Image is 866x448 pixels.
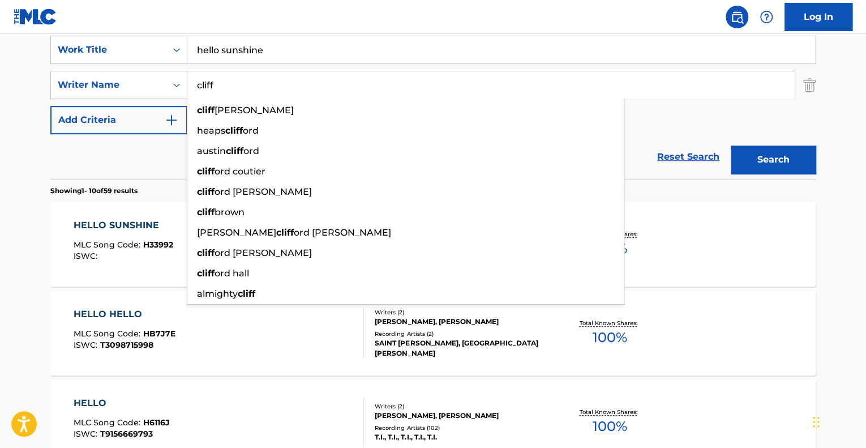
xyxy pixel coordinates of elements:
div: Drag [813,405,820,439]
span: ord [243,146,259,156]
span: almighty [197,288,238,299]
span: ord hall [215,268,249,279]
span: HB7J7E [143,328,175,339]
span: [PERSON_NAME] [197,227,276,238]
strong: cliff [197,105,215,116]
div: T.I., T.I., T.I., T.I., T.I. [375,432,546,442]
strong: cliff [197,248,215,258]
a: Log In [784,3,852,31]
span: ISWC : [74,251,100,261]
img: search [730,10,744,24]
span: ord [PERSON_NAME] [215,248,312,258]
span: ord [PERSON_NAME] [294,227,391,238]
div: [PERSON_NAME], [PERSON_NAME] [375,411,546,421]
strong: cliff [225,125,243,136]
strong: cliff [276,227,294,238]
strong: cliff [197,268,215,279]
span: austin [197,146,226,156]
img: 9d2ae6d4665cec9f34b9.svg [165,113,178,127]
span: ISWC : [74,340,100,350]
a: HELLO SUNSHINEMLC Song Code:H33992ISWC:Writers (1)[PERSON_NAME]Recording Artists (110)[PERSON_NAM... [50,202,816,287]
span: heaps [197,125,225,136]
span: MLC Song Code : [74,417,143,428]
span: ord coutier [215,166,265,177]
span: 100 % [592,327,627,348]
a: Reset Search [651,144,725,169]
span: MLC Song Code : [74,240,143,250]
div: Recording Artists ( 2 ) [375,330,546,338]
span: ISWC : [74,429,100,439]
div: Work Title [58,43,160,57]
div: Writers ( 2 ) [375,402,546,411]
span: ord [PERSON_NAME] [215,186,312,197]
span: brown [215,207,245,217]
p: Showing 1 - 10 of 59 results [50,186,138,196]
div: HELLO HELLO [74,308,175,321]
div: HELLO SUNSHINE [74,219,173,232]
div: Help [755,6,778,28]
button: Search [731,146,816,174]
strong: cliff [197,186,215,197]
img: Delete Criterion [803,71,816,99]
span: H6116J [143,417,170,428]
p: Total Known Shares: [579,408,640,416]
a: HELLO HELLOMLC Song Code:HB7J7EISWC:T3098715998Writers (2)[PERSON_NAME], [PERSON_NAME]Recording A... [50,291,816,376]
button: Add Criteria [50,106,187,134]
span: T3098715998 [100,340,153,350]
strong: cliff [238,288,255,299]
span: H33992 [143,240,173,250]
span: 100 % [592,416,627,437]
strong: cliff [226,146,243,156]
span: MLC Song Code : [74,328,143,339]
a: Public Search [726,6,748,28]
span: T9156669793 [100,429,153,439]
form: Search Form [50,36,816,180]
span: [PERSON_NAME] [215,105,294,116]
div: [PERSON_NAME], [PERSON_NAME] [375,317,546,327]
div: Writer Name [58,78,160,92]
iframe: Chat Widget [809,394,866,448]
p: Total Known Shares: [579,319,640,327]
img: help [760,10,773,24]
div: SAINT [PERSON_NAME], [GEOGRAPHIC_DATA][PERSON_NAME] [375,338,546,359]
strong: cliff [197,166,215,177]
span: ord [243,125,259,136]
img: MLC Logo [14,8,57,25]
div: Writers ( 2 ) [375,308,546,317]
div: HELLO [74,396,170,410]
div: Recording Artists ( 102 ) [375,424,546,432]
strong: cliff [197,207,215,217]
